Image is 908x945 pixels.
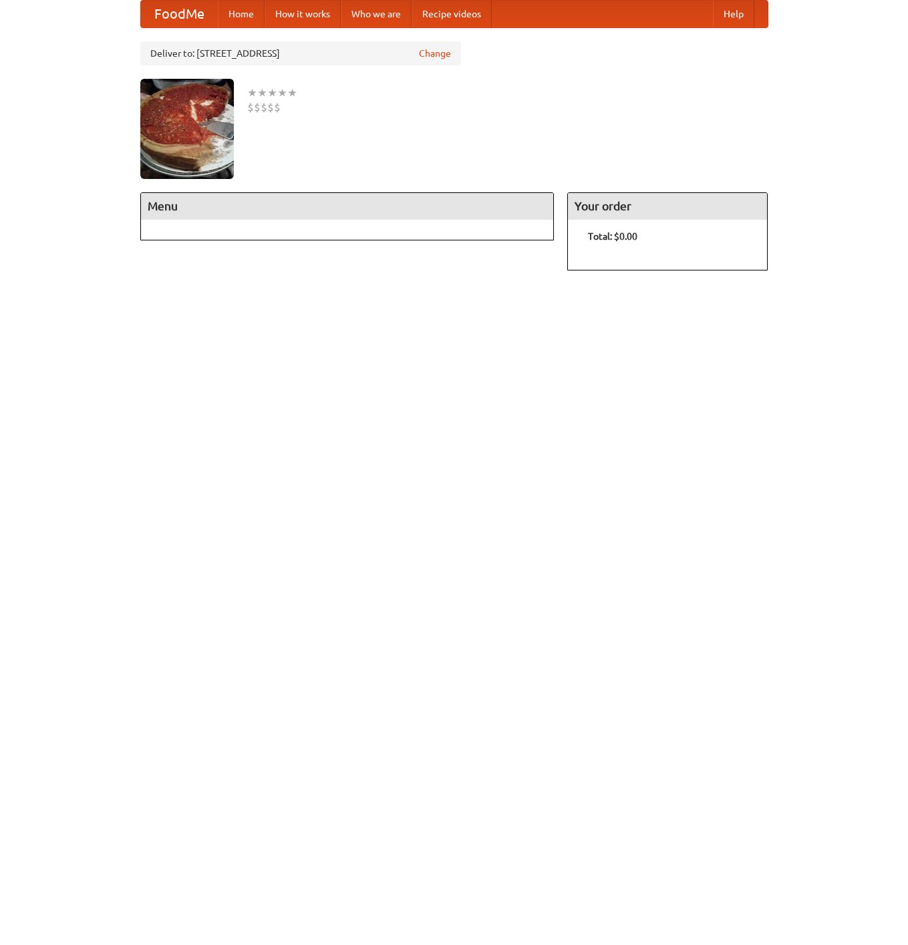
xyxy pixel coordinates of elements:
a: Change [419,47,451,60]
li: ★ [257,85,267,100]
h4: Your order [568,193,767,220]
a: How it works [265,1,341,27]
li: ★ [277,85,287,100]
li: $ [254,100,261,115]
a: Who we are [341,1,412,27]
li: $ [267,100,274,115]
a: Home [218,1,265,27]
li: $ [247,100,254,115]
a: Recipe videos [412,1,492,27]
a: FoodMe [141,1,218,27]
a: Help [713,1,754,27]
div: Deliver to: [STREET_ADDRESS] [140,41,461,65]
li: ★ [287,85,297,100]
li: $ [274,100,281,115]
li: ★ [267,85,277,100]
li: $ [261,100,267,115]
h4: Menu [141,193,554,220]
li: ★ [247,85,257,100]
b: Total: $0.00 [588,231,637,242]
img: angular.jpg [140,79,234,179]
